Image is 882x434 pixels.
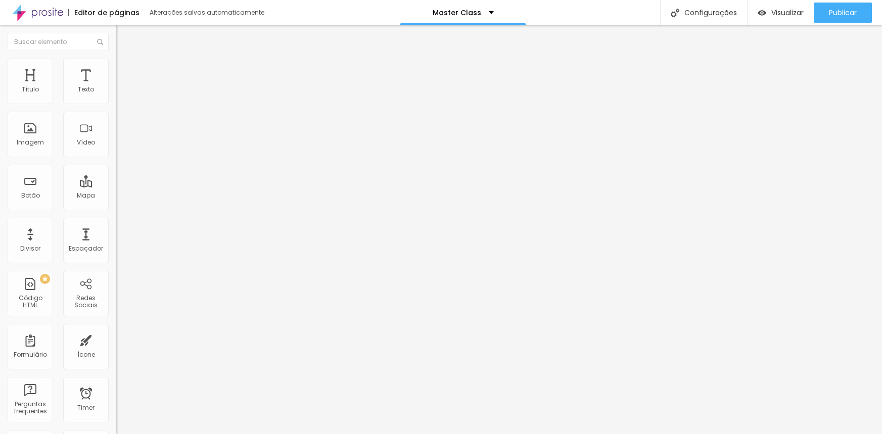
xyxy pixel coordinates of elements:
[116,25,882,434] iframe: Editor
[771,9,804,17] span: Visualizar
[17,139,44,146] div: Imagem
[78,86,94,93] div: Texto
[97,39,103,45] img: Icone
[77,351,95,358] div: Ícone
[758,9,766,17] img: view-1.svg
[69,245,103,252] div: Espaçador
[8,33,109,51] input: Buscar elemento
[20,245,40,252] div: Divisor
[671,9,679,17] img: Icone
[68,9,140,16] div: Editor de páginas
[814,3,872,23] button: Publicar
[829,9,857,17] span: Publicar
[77,192,95,199] div: Mapa
[21,192,40,199] div: Botão
[150,10,266,16] div: Alterações salvas automaticamente
[14,351,47,358] div: Formulário
[433,9,481,16] p: Master Class
[66,295,106,309] div: Redes Sociais
[10,295,50,309] div: Código HTML
[22,86,39,93] div: Título
[10,401,50,415] div: Perguntas frequentes
[748,3,814,23] button: Visualizar
[77,404,95,411] div: Timer
[77,139,95,146] div: Vídeo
